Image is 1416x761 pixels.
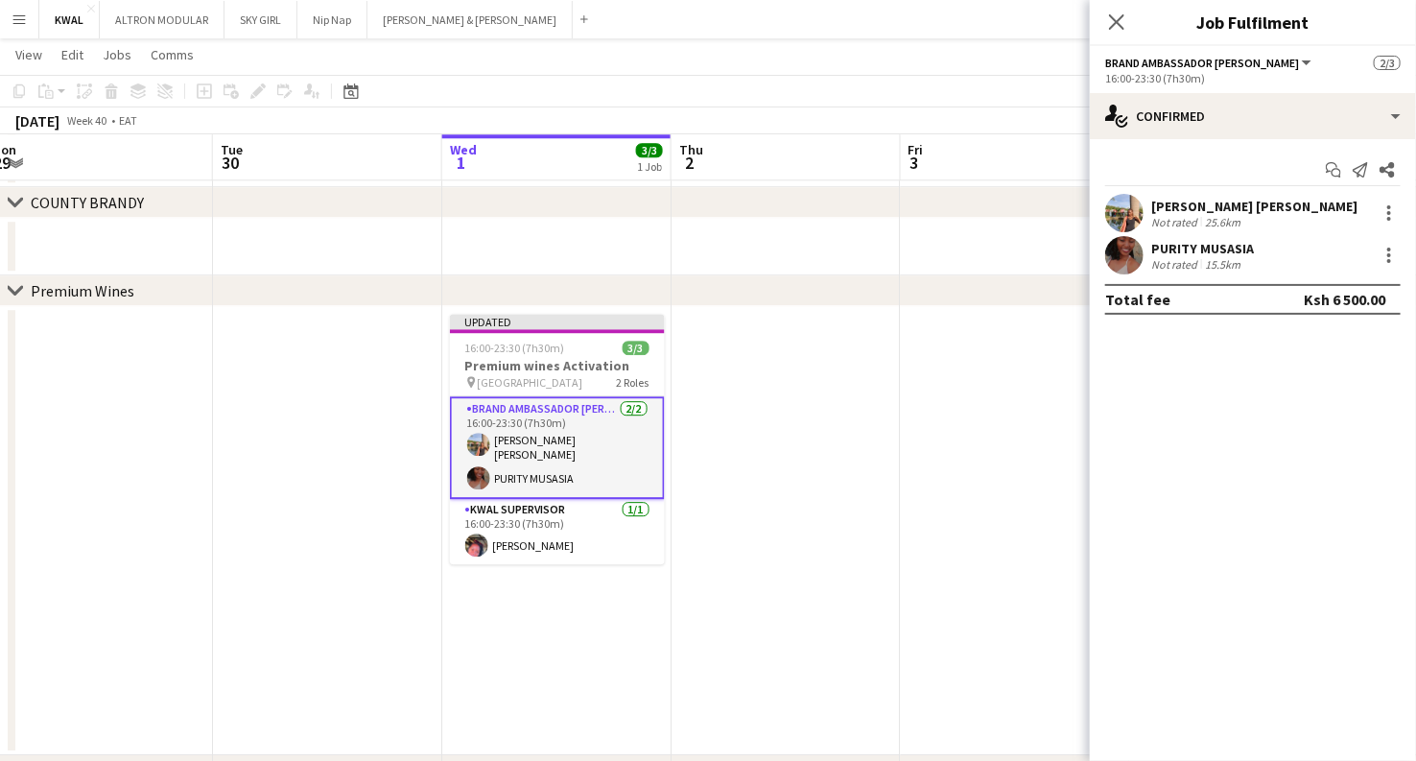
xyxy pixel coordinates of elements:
button: KWAL [39,1,100,38]
span: 30 [218,152,243,174]
span: 3/3 [636,143,663,157]
button: Nip Nap [297,1,367,38]
span: Fri [909,141,924,158]
span: 16:00-23:30 (7h30m) [465,341,565,355]
span: Wed [450,141,477,158]
div: PURITY MUSASIA [1151,240,1254,257]
div: Not rated [1151,215,1201,229]
app-job-card: Updated16:00-23:30 (7h30m)3/3Premium wines Activation [GEOGRAPHIC_DATA]2 RolesBrand Ambassador [P... [450,314,665,564]
span: View [15,46,42,63]
div: 25.6km [1201,215,1244,229]
button: ALTRON MODULAR [100,1,224,38]
div: [PERSON_NAME] [PERSON_NAME] [1151,198,1357,215]
span: Edit [61,46,83,63]
button: Brand Ambassador [PERSON_NAME] [1105,56,1314,70]
a: Edit [54,42,91,67]
span: 3/3 [623,341,649,355]
span: [GEOGRAPHIC_DATA] [478,375,583,390]
a: Jobs [95,42,139,67]
a: Comms [143,42,201,67]
span: 2/3 [1374,56,1401,70]
span: 3 [906,152,924,174]
div: [DATE] [15,111,59,131]
span: Comms [151,46,194,63]
app-card-role: KWAL SUPERVISOR1/116:00-23:30 (7h30m)[PERSON_NAME] [450,499,665,564]
a: View [8,42,50,67]
div: Confirmed [1090,93,1416,139]
div: Premium Wines [31,281,134,300]
span: 1 [447,152,477,174]
div: 1 Job [637,159,662,174]
span: 2 [676,152,703,174]
span: 2 Roles [617,375,649,390]
h3: Premium wines Activation [450,357,665,374]
span: Brand Ambassador kwal [1105,56,1299,70]
div: 16:00-23:30 (7h30m) [1105,71,1401,85]
div: Total fee [1105,290,1170,309]
div: 15.5km [1201,257,1244,272]
div: COUNTY BRANDY [31,193,144,212]
span: Week 40 [63,113,111,128]
div: Ksh 6 500.00 [1304,290,1385,309]
h3: Job Fulfilment [1090,10,1416,35]
span: Jobs [103,46,131,63]
span: Tue [221,141,243,158]
button: SKY GIRL [224,1,297,38]
div: Not rated [1151,257,1201,272]
button: [PERSON_NAME] & [PERSON_NAME] [367,1,573,38]
span: Thu [679,141,703,158]
app-card-role: Brand Ambassador [PERSON_NAME]2/216:00-23:30 (7h30m)[PERSON_NAME] [PERSON_NAME]PURITY MUSASIA [450,396,665,499]
div: Updated [450,314,665,329]
div: EAT [119,113,137,128]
